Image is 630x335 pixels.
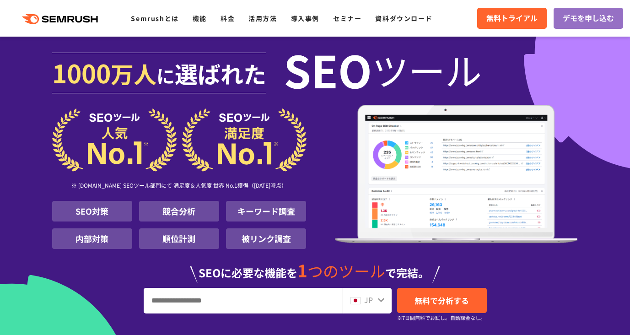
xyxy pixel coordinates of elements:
span: SEO [284,51,372,88]
li: SEO対策 [52,201,132,222]
a: 無料で分析する [397,288,487,313]
span: 万人 [111,57,156,90]
span: 選ばれた [175,57,266,90]
span: JP [364,294,373,305]
a: 無料トライアル [477,8,547,29]
span: 1000 [52,54,111,91]
a: デモを申し込む [554,8,623,29]
input: URL、キーワードを入力してください [144,288,342,313]
li: キーワード調査 [226,201,306,222]
a: 資料ダウンロード [375,14,432,23]
span: つのツール [307,259,385,282]
span: で完結。 [385,265,429,281]
div: SEOに必要な機能を [52,253,578,283]
a: セミナー [333,14,361,23]
a: 活用方法 [248,14,277,23]
li: 被リンク調査 [226,228,306,249]
a: 料金 [221,14,235,23]
span: 1 [297,258,307,282]
li: 順位計測 [139,228,219,249]
li: 内部対策 [52,228,132,249]
a: 機能 [193,14,207,23]
a: 導入事例 [291,14,319,23]
span: ツール [372,51,482,88]
span: デモを申し込む [563,12,614,24]
div: ※ [DOMAIN_NAME] SEOツール部門にて 満足度＆人気度 世界 No.1獲得（[DATE]時点） [52,172,307,201]
span: 無料トライアル [486,12,538,24]
span: に [156,62,175,89]
li: 競合分析 [139,201,219,222]
small: ※7日間無料でお試し。自動課金なし。 [397,313,485,322]
a: Semrushとは [131,14,178,23]
span: 無料で分析する [415,295,469,306]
